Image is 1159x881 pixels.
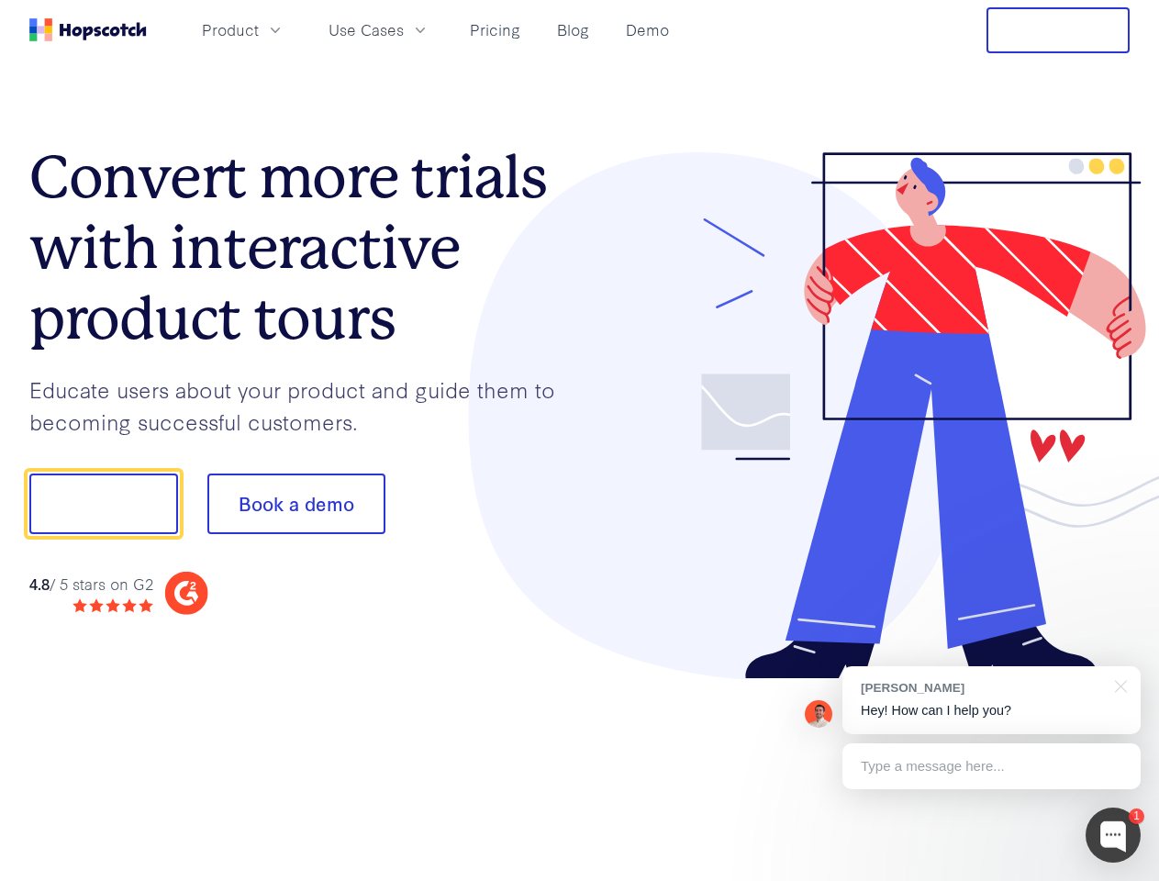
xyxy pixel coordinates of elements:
span: Use Cases [329,18,404,41]
div: 1 [1129,809,1144,824]
h1: Convert more trials with interactive product tours [29,142,580,353]
img: Mark Spera [805,700,832,728]
span: Product [202,18,259,41]
a: Home [29,18,147,41]
strong: 4.8 [29,573,50,594]
p: Hey! How can I help you? [861,701,1122,720]
button: Free Trial [986,7,1130,53]
div: / 5 stars on G2 [29,573,153,596]
div: Type a message here... [842,743,1141,789]
p: Educate users about your product and guide them to becoming successful customers. [29,374,580,437]
a: Demo [619,15,676,45]
button: Product [191,15,295,45]
button: Book a demo [207,474,385,534]
button: Show me! [29,474,178,534]
a: Pricing [462,15,528,45]
a: Blog [550,15,596,45]
div: [PERSON_NAME] [861,679,1104,697]
button: Use Cases [318,15,440,45]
